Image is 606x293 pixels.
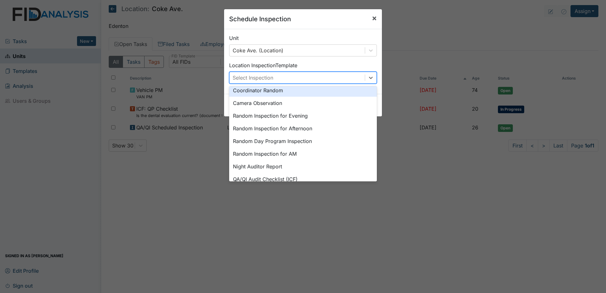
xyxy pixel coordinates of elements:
div: Camera Observation [229,97,377,109]
button: Close [367,9,382,27]
label: Location Inspection Template [229,62,297,69]
div: Coke Ave. (Location) [233,47,283,54]
div: QA/QI Audit Checklist (ICF) [229,173,377,186]
div: Coordinator Random [229,84,377,97]
div: Night Auditor Report [229,160,377,173]
div: Select Inspection [233,74,273,81]
label: Unit [229,34,239,42]
span: × [372,13,377,23]
div: Random Inspection for AM [229,147,377,160]
div: Random Inspection for Afternoon [229,122,377,135]
div: Random Day Program Inspection [229,135,377,147]
h5: Schedule Inspection [229,14,291,24]
div: Random Inspection for Evening [229,109,377,122]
